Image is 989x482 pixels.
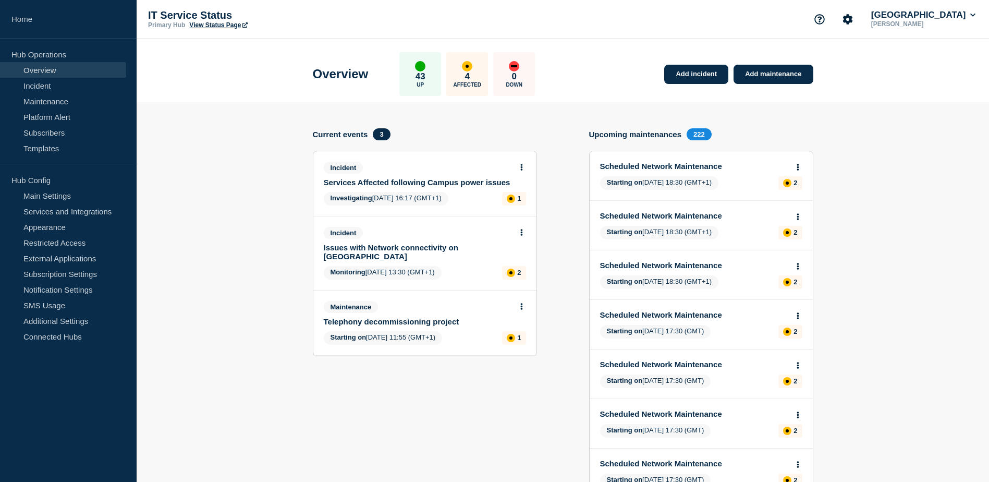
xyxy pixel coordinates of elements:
a: Add maintenance [734,65,813,84]
a: Scheduled Network Maintenance [600,409,788,418]
span: [DATE] 16:17 (GMT+1) [324,192,448,206]
span: 3 [373,128,390,140]
span: Starting on [607,426,643,434]
a: Scheduled Network Maintenance [600,261,788,270]
a: Add incident [664,65,728,84]
div: up [415,61,425,71]
span: [DATE] 11:55 (GMT+1) [324,331,443,345]
div: affected [783,328,791,336]
p: 4 [465,71,470,82]
span: Monitoring [331,268,365,276]
div: affected [462,61,472,71]
p: 2 [517,269,521,276]
p: 2 [793,228,797,236]
a: Telephony decommissioning project [324,317,512,326]
span: [DATE] 17:30 (GMT) [600,325,711,339]
span: Starting on [607,327,643,335]
span: Maintenance [324,301,378,313]
a: Scheduled Network Maintenance [600,162,788,171]
a: Scheduled Network Maintenance [600,360,788,369]
h4: Current events [313,130,368,139]
p: 43 [416,71,425,82]
span: [DATE] 17:30 (GMT) [600,424,711,438]
p: IT Service Status [148,9,357,21]
div: affected [783,228,791,237]
button: Support [809,8,831,30]
div: affected [507,195,515,203]
div: affected [783,179,791,187]
a: View Status Page [189,21,247,29]
a: Scheduled Network Maintenance [600,310,788,319]
div: affected [507,269,515,277]
a: Scheduled Network Maintenance [600,211,788,220]
div: affected [783,377,791,385]
p: Affected [454,82,481,88]
p: 2 [793,377,797,385]
h4: Upcoming maintenances [589,130,682,139]
button: Account settings [837,8,859,30]
p: 2 [793,427,797,435]
div: affected [783,278,791,286]
button: [GEOGRAPHIC_DATA] [869,10,978,20]
h1: Overview [313,67,369,81]
p: [PERSON_NAME] [869,20,978,28]
span: Starting on [331,333,367,341]
p: Primary Hub [148,21,185,29]
p: 2 [793,179,797,187]
span: Incident [324,162,363,174]
p: 1 [517,195,521,202]
span: [DATE] 18:30 (GMT+1) [600,176,719,190]
span: [DATE] 18:30 (GMT+1) [600,275,719,289]
span: Starting on [607,178,643,186]
p: 2 [793,328,797,335]
span: Investigating [331,194,372,202]
span: 222 [687,128,712,140]
span: [DATE] 13:30 (GMT+1) [324,266,442,280]
a: Services Affected following Campus power issues [324,178,512,187]
p: Down [506,82,522,88]
p: 2 [793,278,797,286]
p: Up [417,82,424,88]
div: down [509,61,519,71]
p: 1 [517,334,521,342]
span: [DATE] 17:30 (GMT) [600,375,711,388]
span: Starting on [607,228,643,236]
div: affected [507,334,515,342]
span: Incident [324,227,363,239]
a: Scheduled Network Maintenance [600,459,788,468]
p: 0 [512,71,517,82]
span: [DATE] 18:30 (GMT+1) [600,226,719,239]
a: Issues with Network connectivity on [GEOGRAPHIC_DATA] [324,243,512,261]
span: Starting on [607,377,643,384]
span: Starting on [607,278,643,285]
div: affected [783,427,791,435]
